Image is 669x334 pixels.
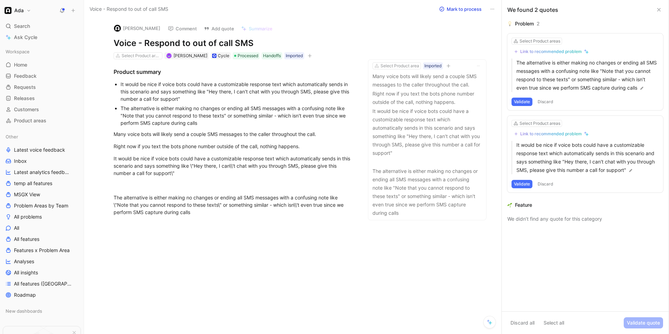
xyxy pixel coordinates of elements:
[628,168,633,173] img: pen.svg
[3,6,33,15] button: AdaAda
[3,145,81,155] a: Latest voice feedback
[14,258,34,265] span: Analyses
[14,22,30,30] span: Search
[624,317,663,328] button: Validate quote
[515,201,532,209] div: Feature
[3,279,81,289] a: All features ([GEOGRAPHIC_DATA])
[14,280,73,287] span: All features ([GEOGRAPHIC_DATA])
[372,107,482,157] p: It would be nice if voice bots could have a customizable response text which automatically sends ...
[14,95,35,102] span: Releases
[372,90,482,106] p: Right now if you text the bots phone number outside of the call, nothing happens.
[218,52,229,59] div: Cycle
[14,117,46,124] span: Product areas
[14,73,37,79] span: Feedback
[14,202,68,209] span: Problem Areas by Team
[3,131,81,300] div: OtherLatest voice feedbackInboxLatest analytics feedbacktemp all featuresMSGX ViewProblem Areas b...
[3,290,81,300] a: Roadmap
[238,52,258,59] span: Processed
[380,62,419,69] div: Select Product area
[14,291,36,298] span: Roadmap
[165,24,200,33] button: Comment
[6,308,42,314] span: New dashboards
[535,180,556,188] button: Discard
[512,180,532,188] button: Validate
[249,25,272,32] span: Summarize
[512,130,591,138] button: Link to recommended problem
[14,84,36,91] span: Requests
[639,86,644,91] img: pen.svg
[14,225,19,231] span: All
[14,236,39,243] span: All features
[114,130,355,138] div: Many voice bots will likely send a couple SMS messages to the caller throughout the call.
[90,5,168,13] span: Voice - Respond to out of call SMS
[512,47,591,56] button: Link to recommended problem
[238,24,276,33] button: Summarize
[507,21,512,26] img: 💡
[3,104,81,115] a: Customers
[114,194,355,216] div: The alternative is either making no changes or ending all SMS messages with a confusing note like...
[507,6,558,14] div: We found 2 quotes
[167,54,171,58] img: avatar
[512,98,532,106] button: Validate
[114,143,355,150] div: Right now if you text the bots phone number outside of the call, nothing happens.
[114,38,355,49] h1: Voice - Respond to out of call SMS
[114,155,355,177] div: It would be nice if voice bots could have a customizable response text which automatically sends ...
[424,62,441,69] div: Imported
[3,178,81,189] a: temp all features
[516,141,659,174] p: It would be nice if voice bots could have a customizable response text which automatically sends ...
[3,200,81,211] a: Problem Areas by Team
[121,105,355,127] div: The alternative is either making no changes or ending all SMS messages with a confusing note like...
[14,169,71,176] span: Latest analytics feedback
[14,146,65,153] span: Latest voice feedback
[3,245,81,256] a: Features x Problem Area
[516,59,659,92] p: The alternative is either making no changes or ending all SMS messages with a confusing note like...
[14,247,70,254] span: Features x Problem Area
[114,68,355,76] div: Product summary
[540,317,567,328] button: Select all
[3,306,81,316] div: New dashboards
[233,52,260,59] div: Processed
[3,82,81,92] a: Requests
[111,23,163,33] button: logo[PERSON_NAME]
[372,167,482,217] p: The alternative is either making no changes or ending all SMS messages with a confusing note like...
[436,4,485,14] button: Mark to process
[6,48,30,55] span: Workspace
[14,213,42,220] span: All problems
[3,267,81,278] a: All insights
[507,317,538,328] button: Discard all
[3,156,81,166] a: Inbox
[174,53,207,58] span: [PERSON_NAME]
[535,98,556,106] button: Discard
[537,20,540,28] div: 2
[3,212,81,222] a: All problems
[3,32,81,43] a: Ask Cycle
[14,158,27,165] span: Inbox
[14,33,37,41] span: Ask Cycle
[14,61,27,68] span: Home
[3,93,81,104] a: Releases
[372,72,482,89] p: Many voice bots will likely send a couple SMS messages to the caller throughout the call.
[3,71,81,81] a: Feedback
[3,189,81,200] a: MSGX View
[3,234,81,244] a: All features
[520,49,582,54] div: Link to recommended problem
[14,191,40,198] span: MSGX View
[14,7,24,14] h1: Ada
[14,106,39,113] span: Customers
[286,52,303,59] div: Imported
[3,167,81,177] a: Latest analytics feedback
[5,7,11,14] img: Ada
[3,60,81,70] a: Home
[3,256,81,267] a: Analyses
[121,81,355,103] div: It would be nice if voice bots could have a customizable response text which automatically sends ...
[201,24,237,33] button: Add quote
[3,115,81,126] a: Product areas
[507,203,512,207] img: 🌱
[122,52,161,59] div: Select Product areas
[3,223,81,233] a: All
[520,131,582,137] div: Link to recommended problem
[114,25,121,32] img: logo
[3,306,81,318] div: New dashboards
[263,52,281,59] div: Handoffs
[3,46,81,57] div: Workspace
